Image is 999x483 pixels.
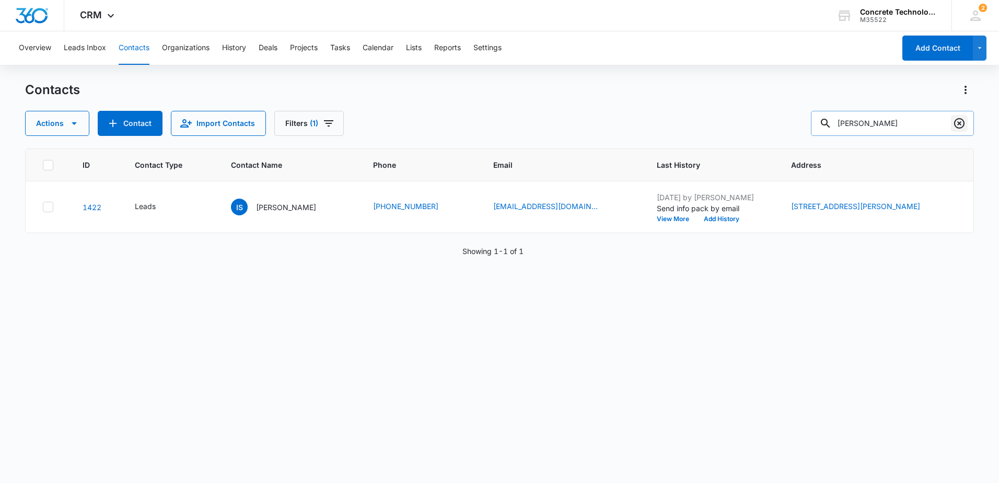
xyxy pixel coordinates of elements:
span: (1) [310,120,318,127]
input: Search Contacts [811,111,974,136]
div: Leads [135,201,156,212]
div: account id [860,16,936,24]
button: Import Contacts [171,111,266,136]
span: Phone [373,159,453,170]
button: Organizations [162,31,210,65]
button: Reports [434,31,461,65]
button: Add Contact [98,111,162,136]
span: CRM [80,9,102,20]
button: Calendar [363,31,393,65]
button: History [222,31,246,65]
a: [STREET_ADDRESS][PERSON_NAME] [791,202,920,211]
div: notifications count [979,4,987,12]
button: Overview [19,31,51,65]
span: Contact Name [231,159,333,170]
div: Contact Type - Leads - Select to Edit Field [135,201,175,213]
p: [DATE] by [PERSON_NAME] [657,192,766,203]
a: Navigate to contact details page for Ibrahim Shehadeh [83,203,101,212]
h1: Contacts [25,82,80,98]
span: Email [493,159,616,170]
span: IS [231,199,248,215]
button: Projects [290,31,318,65]
button: Contacts [119,31,149,65]
button: Clear [951,115,968,132]
div: Phone - (317) 499-8298 - Select to Edit Field [373,201,457,213]
button: Tasks [330,31,350,65]
span: Contact Type [135,159,191,170]
span: Last History [657,159,751,170]
div: Email - ibrahemss@gmail.com - Select to Edit Field [493,201,617,213]
a: [PHONE_NUMBER] [373,201,438,212]
button: Add Contact [902,36,973,61]
span: Address [791,159,942,170]
button: Deals [259,31,277,65]
button: Actions [957,82,974,98]
div: Contact Name - Ibrahim Shehadeh - Select to Edit Field [231,199,335,215]
button: Add History [696,216,747,222]
button: Filters [274,111,344,136]
p: [PERSON_NAME] [256,202,316,213]
button: Actions [25,111,89,136]
div: Address - 5228 Dillon Circle, Haltom City, TX, 76137, Tarrant - Select to Edit Field [791,201,939,213]
a: [EMAIL_ADDRESS][DOMAIN_NAME] [493,201,598,212]
p: Send info pack by email [657,203,766,214]
span: 2 [979,4,987,12]
div: account name [860,8,936,16]
span: ID [83,159,95,170]
p: Showing 1-1 of 1 [462,246,524,257]
button: Settings [473,31,502,65]
button: Lists [406,31,422,65]
button: Leads Inbox [64,31,106,65]
button: View More [657,216,696,222]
